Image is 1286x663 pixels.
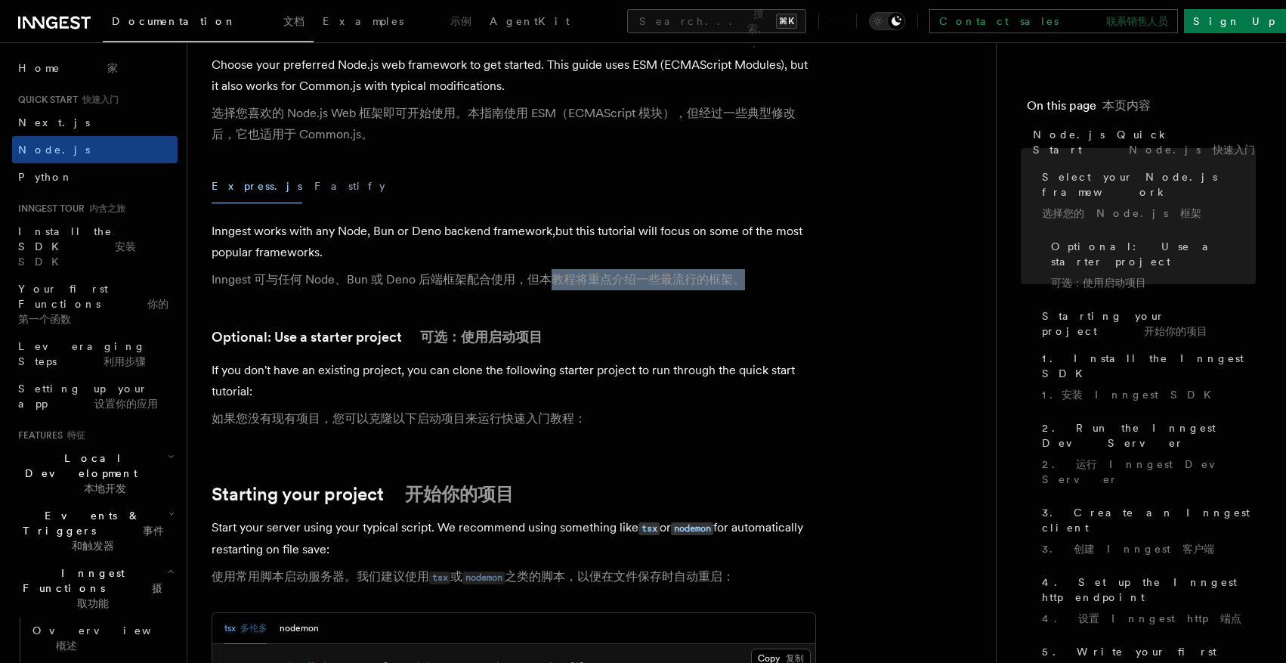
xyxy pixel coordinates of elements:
span: Python [18,171,73,183]
a: Install the SDK 安装 SDK [12,218,178,275]
a: AgentKit [481,5,579,41]
font: 4. 设置 Inngest http 端点 [1042,612,1241,624]
font: Node.js 快速入门 [1129,144,1255,156]
a: nodemon [671,520,713,534]
font: 示例 [450,15,471,27]
span: AgentKit [490,15,570,27]
span: Examples [323,15,471,27]
span: 1. Install the Inngest SDK [1042,351,1256,408]
p: Start your server using your typical script. We recommend using something like or for automatical... [212,517,816,594]
span: 4. Set up the Inngest http endpoint [1042,575,1256,632]
a: Your first Functions 你的第一个函数 [12,275,178,333]
span: Starting your project [1042,308,1256,339]
a: Starting your project 开始你的项目 [1036,302,1256,345]
font: 1.安装 Inngest SDK [1042,389,1220,401]
h4: On this page [1027,97,1256,121]
font: 可选：使用启动项目 [1051,277,1146,289]
span: Quick start [12,94,119,106]
font: 文档 [283,15,304,27]
a: Next.js [12,109,178,136]
code: tsx [429,572,450,584]
span: Your first Functions [18,283,168,325]
a: Contact sales 联系销售人员 [929,9,1178,33]
font: 本页内容 [1102,98,1151,113]
a: Python [12,163,178,191]
font: 开始你的项目 [1144,325,1207,337]
span: Node.js [18,144,90,156]
span: Optional: Use a starter project [1051,239,1256,296]
span: Local Development [12,451,168,496]
font: 开始你的项目 [405,483,514,505]
font: 搜索... [747,8,770,65]
span: Inngest Functions [12,565,167,611]
button: Inngest Functions 摄取功能 [12,559,178,617]
a: Optional: Use a starter project 可选：使用启动项目 [212,327,543,348]
font: 3. 创建 Inngest 客户端 [1042,543,1214,555]
font: 概述 [56,640,77,652]
span: Documentation [112,15,304,27]
span: Select your Node.js framework [1042,169,1256,227]
a: Overview 概述 [26,617,178,659]
a: Node.js Quick Start Node.js 快速入门 [1027,121,1256,163]
a: Optional: Use a starter project可选：使用启动项目 [1045,233,1256,302]
button: nodemon [280,613,319,644]
font: Inngest 可与任何 Node、Bun 或 Deno 后端框架配合使用，但本教程将重点介绍一些最流行的框架。 [212,272,745,287]
font: 如果您没有现有项目，您可以克隆以下启动项目来运行快速入门教程： [212,411,586,426]
span: Node.js Quick Start [1033,127,1256,157]
span: 3. Create an Inngest client [1042,505,1256,562]
span: Inngest tour [12,203,125,215]
span: Home [18,60,118,76]
font: 使用常用脚本启动服务器。我们建议使用 或 之类的脚本，以便在文件保存时自动重启： [212,569,734,584]
span: Install the SDK [18,225,136,268]
a: nodemon [462,569,505,584]
font: 快速入门 [82,94,119,105]
p: Inngest works with any Node, Bun or Deno backend framework,but this tutorial will focus on some o... [212,221,816,296]
a: 1. Install the Inngest SDK1.安装 Inngest SDK [1036,345,1256,414]
font: 选择您喜欢的 Node.js Web 框架即可开始使用。本指南使用 ESM（ECMAScript 模块），但经过一些典型修改后，它也适用于 Common.js。 [212,106,796,141]
font: 联系销售人员 [1106,15,1168,27]
button: Search... 搜索...⌘K [627,9,806,33]
font: 本地开发 [84,482,126,494]
font: 可选：使用启动项目 [420,329,543,345]
font: 事件和触发器 [72,525,164,552]
a: Home 家 [12,54,178,82]
a: Node.js [12,136,178,163]
span: Events & Triggers [12,508,168,553]
a: Examples 示例 [314,5,481,41]
span: Next.js [18,116,90,129]
code: nodemon [462,572,505,584]
font: 2. 运行 Inngest Dev Server [1042,458,1238,485]
font: 设置你的应用 [94,398,158,410]
a: Leveraging Steps 利用步骤 [12,333,178,375]
a: 2. Run the Inngest Dev Server2. 运行 Inngest Dev Server [1036,414,1256,499]
button: tsx [224,613,267,644]
span: Setting up your app [18,383,158,410]
font: 内含之旅 [89,203,125,214]
font: 家 [107,62,118,74]
span: Features [12,429,85,441]
kbd: ⌘K [776,14,797,29]
button: Fastify [314,169,385,203]
code: nodemon [671,522,713,535]
a: 3. Create an Inngest client3. 创建 Inngest 客户端 [1036,499,1256,569]
span: Overview [32,624,212,652]
button: Express.js [212,169,302,203]
span: 2. Run the Inngest Dev Server [1042,420,1256,493]
a: Select your Node.js framework选择您的 Node.js 框架 [1036,163,1256,233]
a: Starting your project 开始你的项目 [212,484,514,505]
button: Toggle dark mode [869,12,905,30]
font: 多伦多 [240,623,267,634]
a: Setting up your app 设置你的应用 [12,375,178,417]
button: Local Development 本地开发 [12,445,178,502]
span: Leveraging Steps [18,340,146,367]
font: 特征 [67,430,85,441]
p: If you don't have an existing project, you can clone the following starter project to run through... [212,360,816,435]
p: Choose your preferred Node.js web framework to get started. This guide uses ESM (ECMAScript Modul... [212,54,816,151]
code: tsx [638,522,660,535]
a: tsx [638,520,660,534]
font: 选择您的 Node.js 框架 [1042,207,1201,219]
font: 利用步骤 [104,355,146,367]
a: 4. Set up the Inngest http endpoint4. 设置 Inngest http 端点 [1036,569,1256,638]
a: Documentation 文档 [103,5,314,42]
button: Events & Triggers 事件和触发器 [12,502,178,559]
